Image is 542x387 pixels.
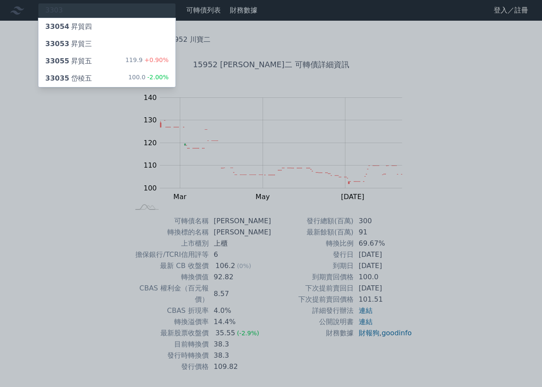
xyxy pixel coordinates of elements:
[45,39,92,49] div: 昇貿三
[128,73,169,84] div: 100.0
[38,35,175,53] a: 33053昇貿三
[38,70,175,87] a: 33035岱稜五 100.0-2.00%
[143,56,169,63] span: +0.90%
[38,53,175,70] a: 33055昇貿五 119.9+0.90%
[125,56,169,66] div: 119.9
[38,18,175,35] a: 33054昇貿四
[45,40,69,48] span: 33053
[45,57,69,65] span: 33055
[45,56,92,66] div: 昇貿五
[45,73,92,84] div: 岱稜五
[145,74,169,81] span: -2.00%
[45,22,92,32] div: 昇貿四
[45,22,69,31] span: 33054
[45,74,69,82] span: 33035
